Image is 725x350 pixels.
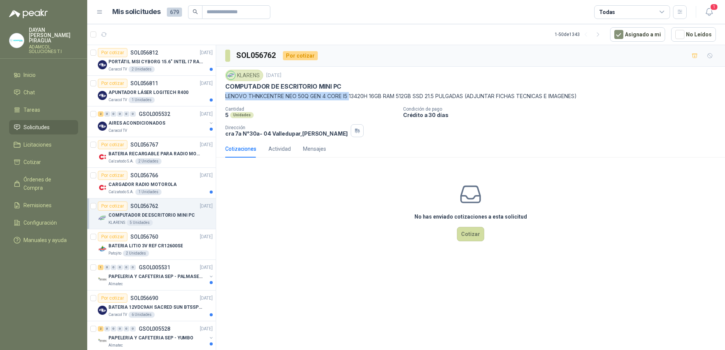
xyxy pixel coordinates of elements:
[24,123,50,131] span: Solicitudes
[98,263,214,287] a: 1 0 0 0 0 0 GSOL005531[DATE] Company LogoPAPELERIA Y CAFETERIA SEP - PALMASECAAlmatec
[117,111,123,117] div: 0
[98,60,107,69] img: Company Logo
[135,189,162,195] div: 1 Unidades
[200,141,213,148] p: [DATE]
[24,158,41,166] span: Cotizar
[98,265,104,270] div: 1
[130,142,158,147] p: SOL056767
[9,103,78,117] a: Tareas
[167,8,182,17] span: 679
[108,58,203,66] p: PORTÁTIL MSI CYBORG 15.6" INTEL I7 RAM 32GB - 1 TB / Nvidia GeForce RTX 4050
[117,326,123,331] div: 0
[108,66,127,72] p: Caracol TV
[414,212,527,221] h3: No has enviado cotizaciones a esta solicitud
[9,120,78,134] a: Solicitudes
[98,171,127,180] div: Por cotizar
[200,233,213,241] p: [DATE]
[108,342,123,348] p: Almatec
[104,265,110,270] div: 0
[130,111,136,117] div: 0
[108,189,134,195] p: Calzatodo S.A.
[236,50,277,61] h3: SOL056762
[403,106,722,112] p: Condición de pago
[108,120,165,127] p: AIRES ACONDICIONADOS
[9,233,78,247] a: Manuales y ayuda
[24,219,57,227] span: Configuración
[108,89,188,96] p: APUNTADOR LÁSER LOGITECH R400
[130,203,158,209] p: SOL056762
[108,212,195,219] p: COMPUTADOR DE ESCRITORIO MINI PC
[24,201,52,209] span: Remisiones
[200,203,213,210] p: [DATE]
[98,122,107,131] img: Company Logo
[129,312,155,318] div: 6 Unidades
[111,326,116,331] div: 0
[98,324,214,348] a: 2 0 0 0 0 0 GSOL005528[DATE] Company LogoPAPELERIA Y CAFETERIA SEP - YUMBOAlmatec
[98,275,107,284] img: Company Logo
[124,326,129,331] div: 0
[124,265,129,270] div: 0
[225,92,716,100] p: LENOVO THNKCENTRE NEO 50Q GEN 4 CORE I5 13420H 16GB RAM 512GB SSD 21.5 PULGADAS (ADJUNTAR FICHAS ...
[87,229,216,260] a: Por cotizarSOL056760[DATE] Company LogoBATERIA LITIO 3V REF CR12600SEPatojito2 Unidades
[108,158,134,164] p: Calzatodo S.A.
[87,137,216,168] a: Por cotizarSOL056767[DATE] Company LogoBATERIA RECARGABLE PARA RADIO MOTOROLACalzatodo S.A.2 Unid...
[98,48,127,57] div: Por cotizar
[610,27,665,42] button: Asignado a mi
[671,27,716,42] button: No Leídos
[98,111,104,117] div: 2
[135,158,162,164] div: 2 Unidades
[9,155,78,169] a: Cotizar
[87,198,216,229] a: Por cotizarSOL056762[DATE] Company LogoCOMPUTADOR DE ESCRITORIO MINI PCKLARENS5 Unidades
[225,145,256,153] div: Cotizaciones
[98,202,127,211] div: Por cotizar
[112,6,161,17] h1: Mis solicitudes
[9,9,48,18] img: Logo peakr
[227,71,235,80] img: Company Logo
[108,97,127,103] p: Caracol TV
[29,45,78,54] p: ADAMCOL SOLUCIONES T.I
[139,111,170,117] p: GSOL005532
[87,45,216,76] a: Por cotizarSOL056812[DATE] Company LogoPORTÁTIL MSI CYBORG 15.6" INTEL I7 RAM 32GB - 1 TB / Nvidi...
[98,91,107,100] img: Company Logo
[139,326,170,331] p: GSOL005528
[98,232,127,241] div: Por cotizar
[24,141,52,149] span: Licitaciones
[24,106,40,114] span: Tareas
[24,236,67,244] span: Manuales y ayuda
[457,227,484,241] button: Cotizar
[123,250,149,256] div: 2 Unidades
[98,244,107,253] img: Company Logo
[268,145,291,153] div: Actividad
[225,112,229,118] p: 5
[225,70,263,81] div: KLARENS
[9,137,78,152] a: Licitaciones
[230,112,254,118] div: Unidades
[98,214,107,223] img: Company Logo
[9,85,78,100] a: Chat
[9,198,78,212] a: Remisiones
[108,220,125,226] p: KLARENS
[108,273,203,280] p: PAPELERIA Y CAFETERIA SEP - PALMASECA
[108,128,127,134] p: Caracol TV
[130,50,158,55] p: SOL056812
[129,66,155,72] div: 2 Unidades
[108,150,203,158] p: BATERIA RECARGABLE PARA RADIO MOTOROLA
[555,28,604,41] div: 1 - 50 de 1343
[104,111,110,117] div: 0
[200,111,213,118] p: [DATE]
[108,312,127,318] p: Caracol TV
[108,181,177,188] p: CARGADOR RADIO MOTOROLA
[130,265,136,270] div: 0
[9,216,78,230] a: Configuración
[9,68,78,82] a: Inicio
[24,88,35,97] span: Chat
[98,183,107,192] img: Company Logo
[24,175,71,192] span: Órdenes de Compra
[98,140,127,149] div: Por cotizar
[24,71,36,79] span: Inicio
[111,265,116,270] div: 0
[225,83,341,91] p: COMPUTADOR DE ESCRITORIO MINI PC
[200,295,213,302] p: [DATE]
[403,112,722,118] p: Crédito a 30 días
[9,33,24,48] img: Company Logo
